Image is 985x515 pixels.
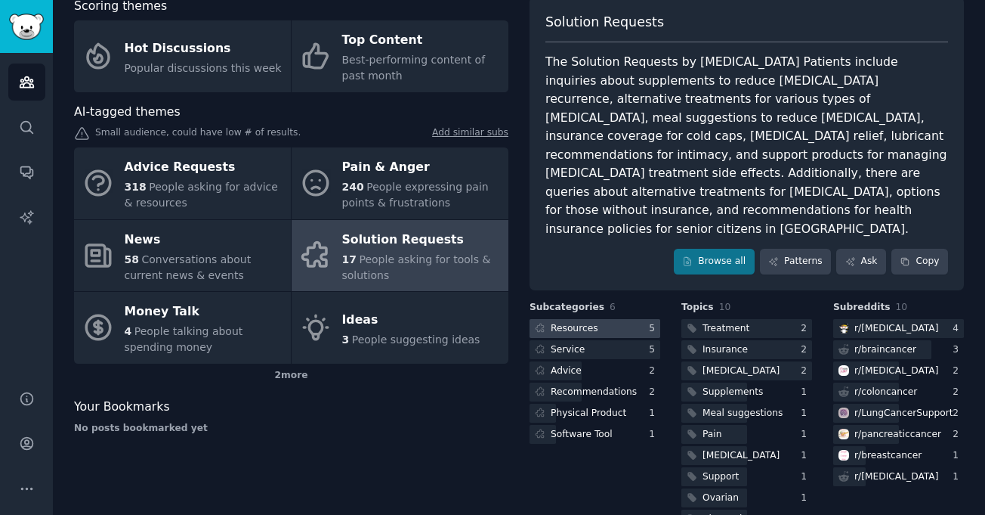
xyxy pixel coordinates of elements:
div: Service [551,343,585,357]
div: 2 [801,322,812,336]
div: 2 [649,386,660,399]
img: pancreaticcancer [838,429,849,439]
span: Popular discussions this week [125,62,282,74]
img: GummySearch logo [9,14,44,40]
div: r/ LungCancerSupport [854,407,953,420]
span: AI-tagged themes [74,103,181,122]
span: 240 [342,181,364,193]
a: r/braincancer3 [833,340,964,359]
div: 2 [801,365,812,378]
a: Service5 [530,340,660,359]
span: 3 [342,334,350,346]
div: 1 [649,428,660,442]
div: 1 [801,449,812,463]
span: Subreddits [833,301,891,315]
a: Software Tool1 [530,425,660,444]
a: Patterns [760,249,831,275]
div: 5 [649,343,660,357]
span: Best-performing content of past month [342,54,486,82]
a: r/coloncancer2 [833,383,964,402]
div: 2 [953,428,964,442]
div: Pain [702,428,722,442]
div: Top Content [342,29,501,53]
span: 10 [896,302,908,312]
div: Money Talk [125,300,283,324]
a: Top ContentBest-performing content of past month [292,20,508,92]
div: Ideas [342,308,480,332]
div: Software Tool [551,428,613,442]
div: 3 [953,343,964,357]
a: Ovarian1 [681,489,812,507]
a: Browse all [674,249,755,275]
a: Add similar subs [432,126,508,142]
div: 1 [953,449,964,463]
a: Meal suggestions1 [681,404,812,423]
div: Resources [551,322,598,336]
div: Recommendations [551,386,637,399]
span: People asking for tools & solutions [342,253,491,281]
div: r/ breastcancer [854,449,922,463]
div: r/ [MEDICAL_DATA] [854,365,939,378]
a: Money Talk4People talking about spending money [74,292,291,364]
div: r/ [MEDICAL_DATA] [854,470,939,484]
div: No posts bookmarked yet [74,422,508,436]
a: Ideas3People suggesting ideas [292,292,508,364]
div: 2 [649,365,660,378]
div: Treatment [702,322,749,336]
a: Ask [836,249,886,275]
div: 2 [953,386,964,399]
span: People expressing pain points & frustrations [342,181,489,209]
div: Advice [551,365,582,378]
div: Pain & Anger [342,156,501,180]
img: breast_cancer [838,365,849,376]
a: LungCancerSupportr/LungCancerSupport2 [833,404,964,423]
div: Supplements [702,386,763,399]
span: Conversations about current news & events [125,253,252,281]
span: 4 [125,325,132,337]
div: Physical Product [551,407,626,420]
a: Pain1 [681,425,812,444]
span: 6 [610,302,616,312]
a: Hot DiscussionsPopular discussions this week [74,20,291,92]
a: Resources5 [530,319,660,338]
a: Insurance2 [681,340,812,359]
img: breastcancer [838,450,849,461]
span: 17 [342,253,357,265]
span: 10 [719,302,731,312]
div: Advice Requests [125,156,283,180]
span: 318 [125,181,147,193]
div: Small audience, could have low # of results. [74,126,508,142]
a: cancerr/[MEDICAL_DATA]4 [833,319,964,338]
div: Solution Requests [342,228,501,252]
span: 58 [125,253,139,265]
a: Recommendations2 [530,383,660,402]
a: Treatment2 [681,319,812,338]
img: LungCancerSupport [838,408,849,418]
div: News [125,228,283,252]
div: The Solution Requests by [MEDICAL_DATA] Patients include inquiries about supplements to reduce [M... [545,53,948,238]
a: Supplements1 [681,383,812,402]
span: Solution Requests [545,13,664,32]
div: 1 [801,492,812,505]
div: r/ [MEDICAL_DATA] [854,322,939,336]
a: Physical Product1 [530,404,660,423]
span: People talking about spending money [125,325,243,353]
a: Advice2 [530,361,660,380]
div: 1 [801,428,812,442]
div: 1 [801,470,812,484]
a: News58Conversations about current news & events [74,220,291,292]
a: Pain & Anger240People expressing pain points & frustrations [292,147,508,219]
div: Insurance [702,343,748,357]
div: r/ braincancer [854,343,916,357]
div: 2 [953,365,964,378]
div: Hot Discussions [125,36,282,60]
div: 5 [649,322,660,336]
a: Advice Requests318People asking for advice & resources [74,147,291,219]
div: Support [702,470,739,484]
div: r/ coloncancer [854,386,917,399]
a: Support1 [681,467,812,486]
span: People suggesting ideas [352,334,480,346]
span: Subcategories [530,301,604,315]
div: [MEDICAL_DATA] [702,449,780,463]
span: People asking for advice & resources [125,181,278,209]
